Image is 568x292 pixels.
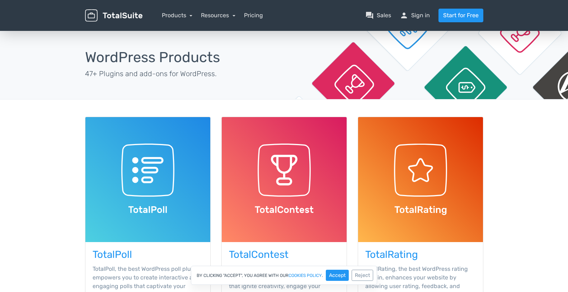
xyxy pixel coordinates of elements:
h3: TotalPoll WordPress Plugin [93,249,203,260]
button: Accept [326,270,349,281]
a: Products [162,12,193,19]
a: Pricing [244,11,263,20]
h3: TotalRating WordPress Plugin [365,249,476,260]
img: TotalSuite for WordPress [85,9,142,22]
h3: TotalContest WordPress Plugin [229,249,339,260]
img: TotalRating WordPress Plugin [358,117,483,242]
img: TotalContest WordPress Plugin [222,117,347,242]
a: Start for Free [438,9,483,22]
span: person [400,11,408,20]
div: By clicking "Accept", you agree with our . [191,266,377,285]
a: question_answerSales [365,11,391,20]
p: 47+ Plugins and add-ons for WordPress. [85,68,279,79]
a: personSign in [400,11,430,20]
button: Reject [352,270,373,281]
a: Resources [201,12,235,19]
img: TotalPoll WordPress Plugin [85,117,210,242]
a: cookies policy [288,273,322,278]
span: question_answer [365,11,374,20]
h1: WordPress Products [85,50,279,65]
